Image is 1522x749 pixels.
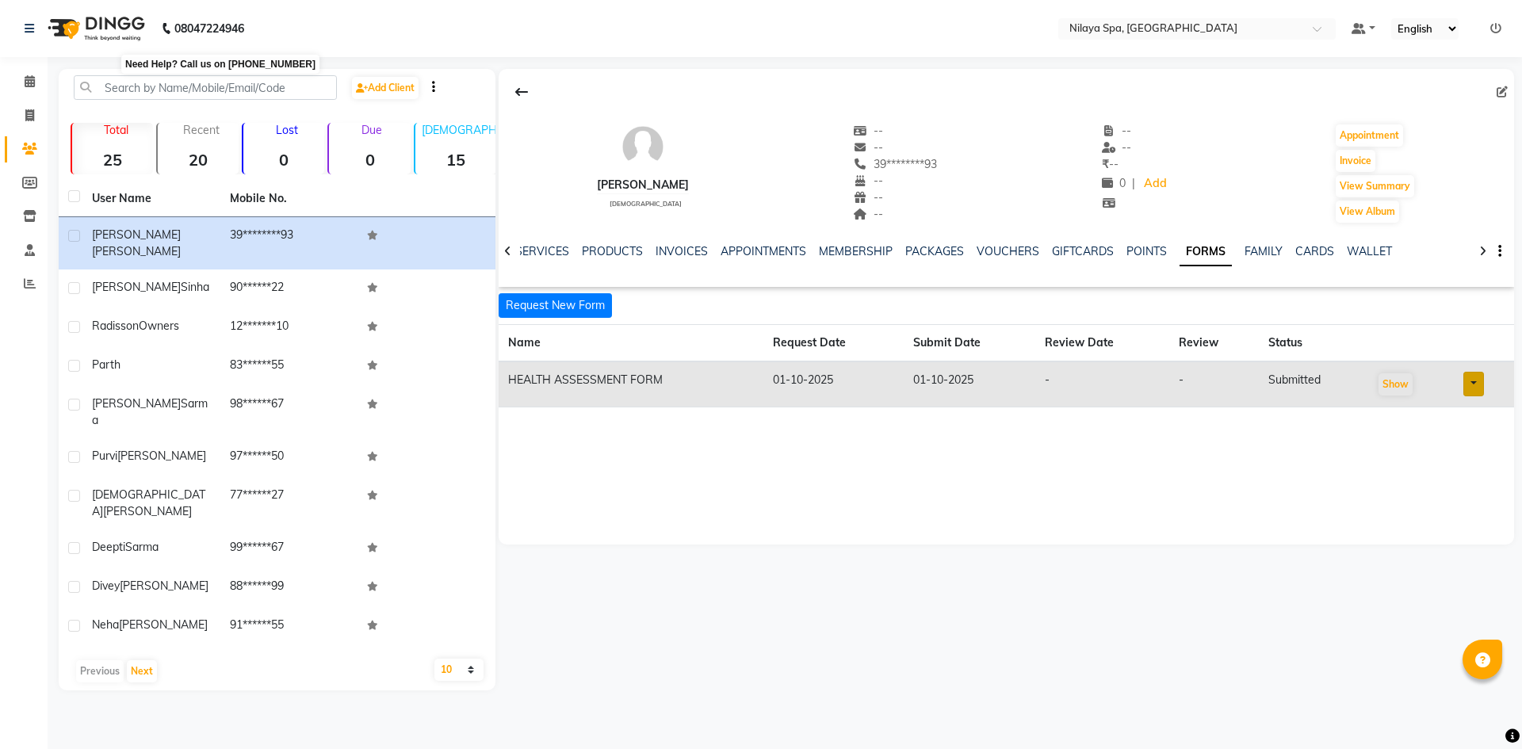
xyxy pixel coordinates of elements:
[92,540,125,554] span: Deepti
[1132,175,1135,192] span: |
[415,150,496,170] strong: 15
[499,361,763,407] td: HEALTH ASSESSMENT FORM
[1336,175,1414,197] button: View Summary
[499,325,763,362] th: Name
[1035,325,1169,362] th: Review Date
[854,190,884,204] span: --
[819,244,893,258] a: MEMBERSHIP
[127,660,157,682] button: Next
[164,123,239,137] p: Recent
[92,449,117,463] span: Purvi
[117,449,206,463] span: [PERSON_NAME]
[1455,686,1506,733] iframe: chat widget
[103,504,192,518] span: [PERSON_NAME]
[904,325,1035,362] th: Submit Date
[1169,361,1259,407] td: -
[1035,361,1169,407] td: -
[1102,176,1126,190] span: 0
[1336,201,1399,223] button: View Album
[1169,325,1259,362] th: Review
[905,244,964,258] a: PACKAGES
[92,487,205,518] span: [DEMOGRAPHIC_DATA]
[505,77,538,107] div: Back to Client
[854,207,884,221] span: --
[120,579,208,593] span: [PERSON_NAME]
[92,227,181,242] span: [PERSON_NAME]
[597,177,689,193] div: [PERSON_NAME]
[1052,244,1114,258] a: GIFTCARDS
[656,244,708,258] a: INVOICES
[619,123,667,170] img: avatar
[1336,150,1375,172] button: Invoice
[422,123,496,137] p: [DEMOGRAPHIC_DATA]
[854,140,884,155] span: --
[82,181,220,217] th: User Name
[139,319,179,333] span: Owners
[515,244,569,258] a: SERVICES
[1102,157,1109,171] span: ₹
[977,244,1039,258] a: VOUCHERS
[243,150,324,170] strong: 0
[92,579,120,593] span: Divey
[78,123,153,137] p: Total
[92,319,139,333] span: Radisson
[119,617,208,632] span: [PERSON_NAME]
[1102,140,1132,155] span: --
[92,280,181,294] span: [PERSON_NAME]
[92,396,181,411] span: [PERSON_NAME]
[582,244,643,258] a: PRODUCTS
[1245,244,1283,258] a: FAMILY
[352,77,419,99] a: Add Client
[1126,244,1167,258] a: POINTS
[1102,157,1119,171] span: --
[854,124,884,138] span: --
[763,325,904,362] th: Request Date
[125,540,159,554] span: Sarma
[174,6,244,51] b: 08047224946
[40,6,149,51] img: logo
[158,150,239,170] strong: 20
[1295,244,1334,258] a: CARDS
[721,244,806,258] a: APPOINTMENTS
[1180,238,1232,266] a: FORMS
[72,150,153,170] strong: 25
[250,123,324,137] p: Lost
[854,174,884,188] span: --
[92,357,120,372] span: Parth
[332,123,410,137] p: Due
[220,181,358,217] th: Mobile No.
[763,361,904,407] td: 01-10-2025
[904,361,1035,407] td: 01-10-2025
[1259,361,1367,407] td: submitted
[1259,325,1367,362] th: Status
[1102,124,1132,138] span: --
[499,293,612,318] button: Request New Form
[1141,173,1169,195] a: Add
[1336,124,1403,147] button: Appointment
[74,75,337,100] input: Search by Name/Mobile/Email/Code
[1379,373,1413,396] button: Show
[92,617,119,632] span: Neha
[610,200,682,208] span: [DEMOGRAPHIC_DATA]
[92,244,181,258] span: [PERSON_NAME]
[329,150,410,170] strong: 0
[1347,244,1392,258] a: WALLET
[181,280,209,294] span: Sinha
